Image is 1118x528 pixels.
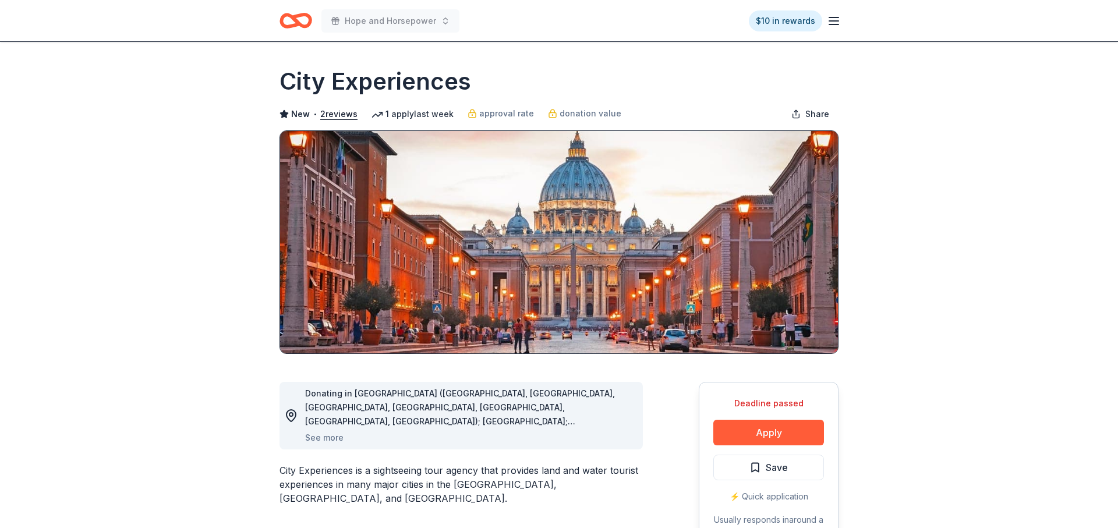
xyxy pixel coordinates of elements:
[713,455,824,480] button: Save
[321,9,459,33] button: Hope and Horsepower
[291,107,310,121] span: New
[548,107,621,121] a: donation value
[280,131,838,353] img: Image for City Experiences
[279,463,643,505] div: City Experiences is a sightseeing tour agency that provides land and water tourist experiences in...
[345,14,436,28] span: Hope and Horsepower
[782,102,838,126] button: Share
[479,107,534,121] span: approval rate
[805,107,829,121] span: Share
[468,107,534,121] a: approval rate
[560,107,621,121] span: donation value
[713,490,824,504] div: ⚡️ Quick application
[713,420,824,445] button: Apply
[713,396,824,410] div: Deadline passed
[313,109,317,119] span: •
[372,107,454,121] div: 1 apply last week
[305,388,622,510] span: Donating in [GEOGRAPHIC_DATA] ([GEOGRAPHIC_DATA], [GEOGRAPHIC_DATA], [GEOGRAPHIC_DATA], [GEOGRAPH...
[766,460,788,475] span: Save
[279,65,471,98] h1: City Experiences
[279,7,312,34] a: Home
[749,10,822,31] a: $10 in rewards
[305,431,344,445] button: See more
[320,107,358,121] button: 2reviews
